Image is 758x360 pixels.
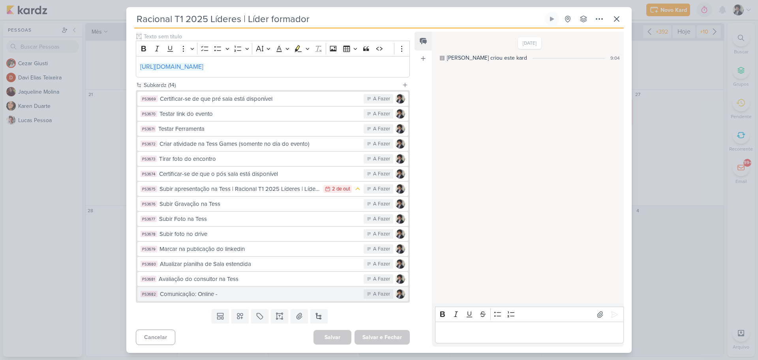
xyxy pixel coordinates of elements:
[137,122,408,136] button: PS3671 Testar Ferramenta A Fazer
[159,200,360,209] div: Subir Gravação na Tess
[141,201,157,207] div: PS3676
[159,185,319,194] div: Subir apresentação na Tess | Racional T1 2025 Líderes | Líder formador
[396,289,405,299] img: Pedro Luahn Simões
[140,63,203,71] a: [URL][DOMAIN_NAME]
[373,275,390,283] div: A Fazer
[137,137,408,151] button: PS3672 Criar atividade na Tess Games (somente no dia do evento) A Fazer
[137,167,408,181] button: PS3674 Certificar-se de que o pós sala está disponível A Fazer
[373,230,390,238] div: A Fazer
[141,246,157,252] div: PS3679
[141,171,157,177] div: PS3674
[137,257,408,271] button: PS3680 Atualizar planilha de Sala estendida A Fazer
[159,230,360,239] div: Subir foto no drive
[373,260,390,268] div: A Fazer
[144,81,399,89] div: Subkardz (14)
[435,322,624,343] div: Editor editing area: main
[160,260,360,269] div: Atualizar planilha de Sala estendida
[160,94,360,104] div: Certificar-se de que pré sala está disponível
[158,124,360,134] div: Testar Ferramenta
[373,125,390,133] div: A Fazer
[159,170,360,179] div: Certificar-se de que o pós sala está disponível
[373,290,390,298] div: A Fazer
[159,275,360,284] div: Avaliação do consultor na Tess
[396,229,405,239] img: Pedro Luahn Simões
[159,155,360,164] div: Tirar foto do encontro
[141,111,157,117] div: PS3670
[141,231,157,237] div: PS3678
[134,12,543,26] input: Kard Sem Título
[137,92,408,106] button: PS3669 Certificar-se de que pré sala está disponível A Fazer
[396,154,405,164] img: Pedro Luahn Simões
[396,109,405,119] img: Pedro Luahn Simões
[137,227,408,241] button: PS3678 Subir foto no drive A Fazer
[332,187,350,192] div: 2 de out
[396,214,405,224] img: Pedro Luahn Simões
[396,199,405,209] img: Pedro Luahn Simões
[396,259,405,269] img: Pedro Luahn Simões
[141,291,158,297] div: PS3682
[141,276,156,282] div: PS3681
[159,109,360,119] div: Testar link do evento
[160,290,360,299] div: Comunicação: Online -
[159,245,360,254] div: Marcar na publicação do linkedin
[549,16,555,22] div: Ligar relógio
[610,55,620,62] div: 9:04
[373,185,390,193] div: A Fazer
[159,139,360,149] div: Criar atividade na Tess Games (somente no dia do evento)
[373,215,390,223] div: A Fazer
[354,185,361,193] div: Prioridade Média
[396,274,405,284] img: Pedro Luahn Simões
[373,245,390,253] div: A Fazer
[373,155,390,163] div: A Fazer
[435,307,624,322] div: Editor toolbar
[396,94,405,104] img: Pedro Luahn Simões
[136,330,175,345] button: Cancelar
[141,156,157,162] div: PS3673
[373,170,390,178] div: A Fazer
[373,200,390,208] div: A Fazer
[141,96,158,102] div: PS3669
[396,139,405,149] img: Pedro Luahn Simões
[396,244,405,254] img: Pedro Luahn Simões
[373,95,390,103] div: A Fazer
[141,186,157,192] div: PS3675
[136,56,410,78] div: Editor editing area: main
[137,107,408,121] button: PS3670 Testar link do evento A Fazer
[396,169,405,179] img: Pedro Luahn Simões
[137,242,408,256] button: PS3679 Marcar na publicação do linkedin A Fazer
[137,152,408,166] button: PS3673 Tirar foto do encontro A Fazer
[141,126,156,132] div: PS3671
[141,216,157,222] div: PS3677
[142,32,410,41] input: Texto sem título
[396,184,405,194] img: Pedro Luahn Simões
[373,140,390,148] div: A Fazer
[137,197,408,211] button: PS3676 Subir Gravação na Tess A Fazer
[137,272,408,286] button: PS3681 Avaliação do consultor na Tess A Fazer
[136,41,410,56] div: Editor toolbar
[373,110,390,118] div: A Fazer
[159,215,360,224] div: Subir Foto na Tess
[396,124,405,134] img: Pedro Luahn Simões
[141,261,158,267] div: PS3680
[137,182,408,196] button: PS3675 Subir apresentação na Tess | Racional T1 2025 Líderes | Líder formador 2 de out A Fazer
[137,212,408,226] button: PS3677 Subir Foto na Tess A Fazer
[137,287,408,301] button: PS3682 Comunicação: Online - A Fazer
[447,54,527,62] div: [PERSON_NAME] criou este kard
[141,141,157,147] div: PS3672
